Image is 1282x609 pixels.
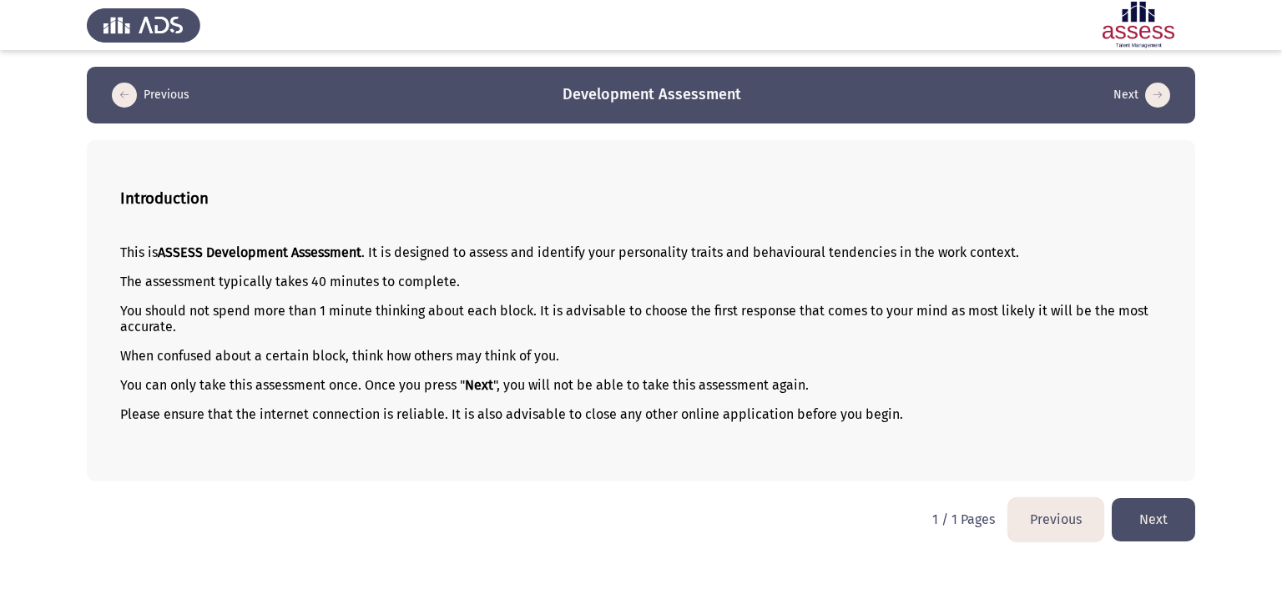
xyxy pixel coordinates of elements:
b: ASSESS Development Assessment [158,244,361,260]
button: load previous page [107,82,194,108]
p: This is . It is designed to assess and identify your personality traits and behavioural tendencie... [120,244,1162,260]
b: Introduction [120,189,209,208]
button: load previous page [1008,498,1103,541]
button: load next page [1108,82,1175,108]
p: You can only take this assessment once. Once you press " ", you will not be able to take this ass... [120,377,1162,393]
p: Please ensure that the internet connection is reliable. It is also advisable to close any other o... [120,406,1162,422]
h3: Development Assessment [563,84,741,105]
p: You should not spend more than 1 minute thinking about each block. It is advisable to choose the ... [120,303,1162,335]
img: Assess Talent Management logo [87,2,200,48]
p: 1 / 1 Pages [932,511,995,527]
p: When confused about a certain block, think how others may think of you. [120,348,1162,364]
img: Assessment logo of Development Assessment R1 (EN/AR) [1082,2,1195,48]
p: The assessment typically takes 40 minutes to complete. [120,274,1162,289]
b: Next [465,377,493,393]
button: load next page [1112,498,1195,541]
